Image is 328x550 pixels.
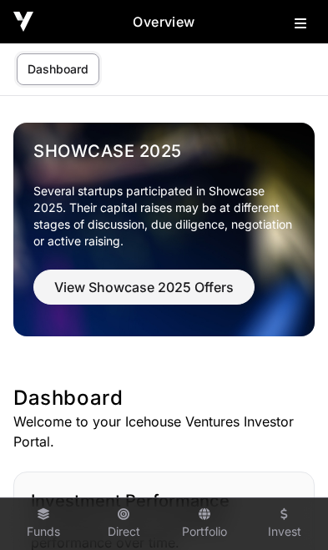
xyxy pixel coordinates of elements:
[245,470,328,550] iframe: Chat Widget
[13,12,33,32] img: Icehouse Ventures Logo
[13,411,315,452] p: Welcome to your Icehouse Ventures Investor Portal.
[10,502,77,547] a: Funds
[31,489,297,512] h2: Investment Performance
[54,277,234,297] span: View Showcase 2025 Offers
[90,502,157,547] a: Direct
[171,502,238,547] a: Portfolio
[33,183,295,250] p: Several startups participated in Showcase 2025. Their capital raises may be at different stages o...
[33,12,295,32] h2: Overview
[33,270,255,305] button: View Showcase 2025 Offers
[33,286,255,303] a: View Showcase 2025 Offers
[13,385,315,411] h1: Dashboard
[17,53,99,85] a: Dashboard
[13,123,315,336] img: Showcase 2025
[33,139,295,163] a: Showcase 2025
